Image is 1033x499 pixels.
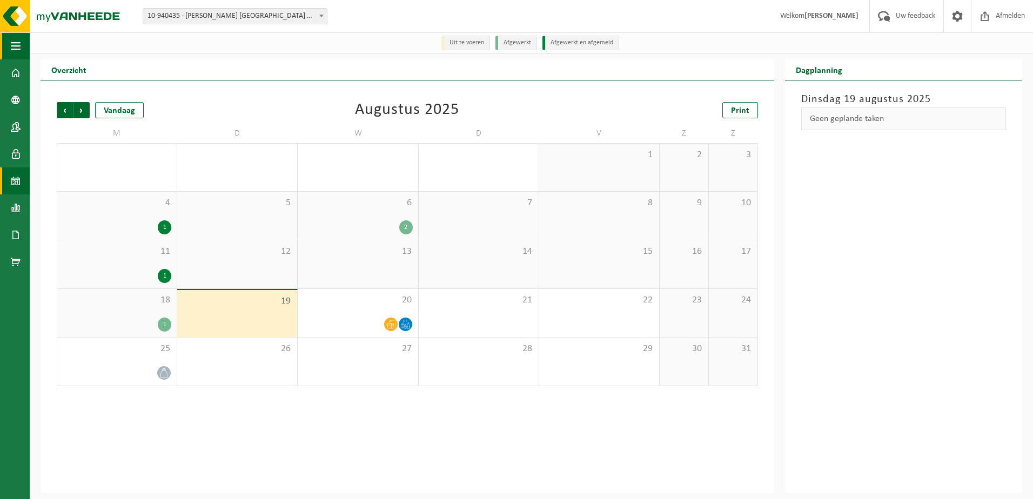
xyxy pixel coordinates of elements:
[143,9,327,24] span: 10-940435 - SOMERO BELGIUM BVBV - KAMPENHOUT
[158,269,171,283] div: 1
[355,102,459,118] div: Augustus 2025
[714,343,752,355] span: 31
[298,124,418,143] td: W
[183,343,292,355] span: 26
[63,246,171,258] span: 11
[158,220,171,234] div: 1
[441,36,490,50] li: Uit te voeren
[545,343,654,355] span: 29
[183,197,292,209] span: 5
[785,59,853,80] h2: Dagplanning
[665,149,703,161] span: 2
[183,246,292,258] span: 12
[143,8,327,24] span: 10-940435 - SOMERO BELGIUM BVBV - KAMPENHOUT
[804,12,858,20] strong: [PERSON_NAME]
[73,102,90,118] span: Volgende
[41,59,97,80] h2: Overzicht
[183,295,292,307] span: 19
[63,294,171,306] span: 18
[57,102,73,118] span: Vorige
[714,149,752,161] span: 3
[95,102,144,118] div: Vandaag
[303,294,412,306] span: 20
[63,197,171,209] span: 4
[714,246,752,258] span: 17
[545,246,654,258] span: 15
[399,220,413,234] div: 2
[714,197,752,209] span: 10
[303,197,412,209] span: 6
[539,124,660,143] td: V
[722,102,758,118] a: Print
[424,343,533,355] span: 28
[63,343,171,355] span: 25
[545,197,654,209] span: 8
[801,107,1006,130] div: Geen geplande taken
[709,124,758,143] td: Z
[545,149,654,161] span: 1
[419,124,539,143] td: D
[424,197,533,209] span: 7
[57,124,177,143] td: M
[158,318,171,332] div: 1
[665,246,703,258] span: 16
[665,294,703,306] span: 23
[665,197,703,209] span: 9
[495,36,537,50] li: Afgewerkt
[660,124,709,143] td: Z
[714,294,752,306] span: 24
[545,294,654,306] span: 22
[731,106,749,115] span: Print
[665,343,703,355] span: 30
[801,91,1006,107] h3: Dinsdag 19 augustus 2025
[542,36,619,50] li: Afgewerkt en afgemeld
[303,246,412,258] span: 13
[303,343,412,355] span: 27
[424,246,533,258] span: 14
[424,294,533,306] span: 21
[177,124,298,143] td: D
